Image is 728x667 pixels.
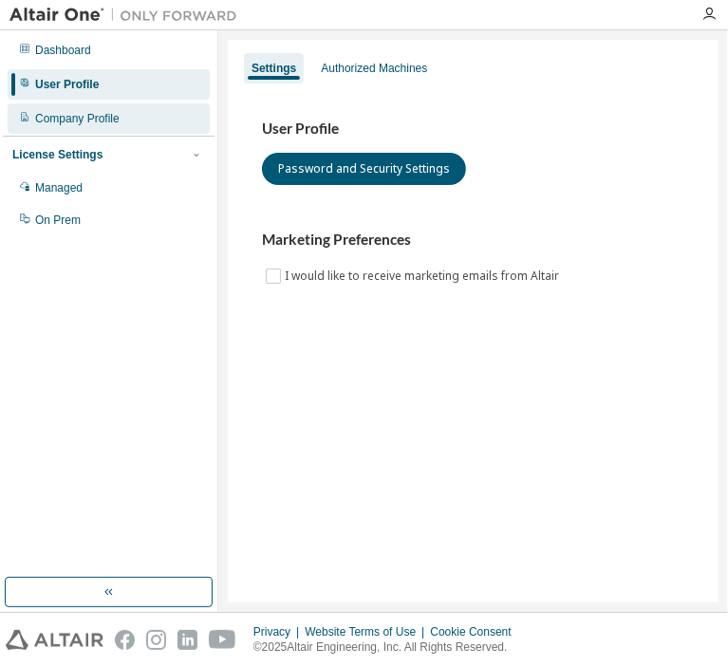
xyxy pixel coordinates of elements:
img: linkedin.svg [177,630,197,650]
h3: User Profile [262,120,684,139]
div: Privacy [253,624,305,639]
div: User Profile [35,77,99,92]
div: On Prem [35,213,81,228]
img: Altair One [9,6,247,25]
button: Password and Security Settings [262,153,466,185]
div: Authorized Machines [321,61,427,76]
div: Managed [35,180,83,195]
img: youtube.svg [209,630,236,650]
div: Website Terms of Use [305,624,430,639]
div: Settings [252,61,296,76]
p: © 2025 Altair Engineering, Inc. All Rights Reserved. [253,639,523,656]
div: Cookie Consent [430,624,522,639]
div: Company Profile [35,111,120,126]
label: I would like to receive marketing emails from Altair [285,265,563,287]
img: facebook.svg [115,630,135,650]
div: License Settings [12,147,103,162]
h3: Marketing Preferences [262,231,684,250]
img: altair_logo.svg [6,630,103,650]
img: instagram.svg [146,630,166,650]
div: Dashboard [35,43,91,58]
